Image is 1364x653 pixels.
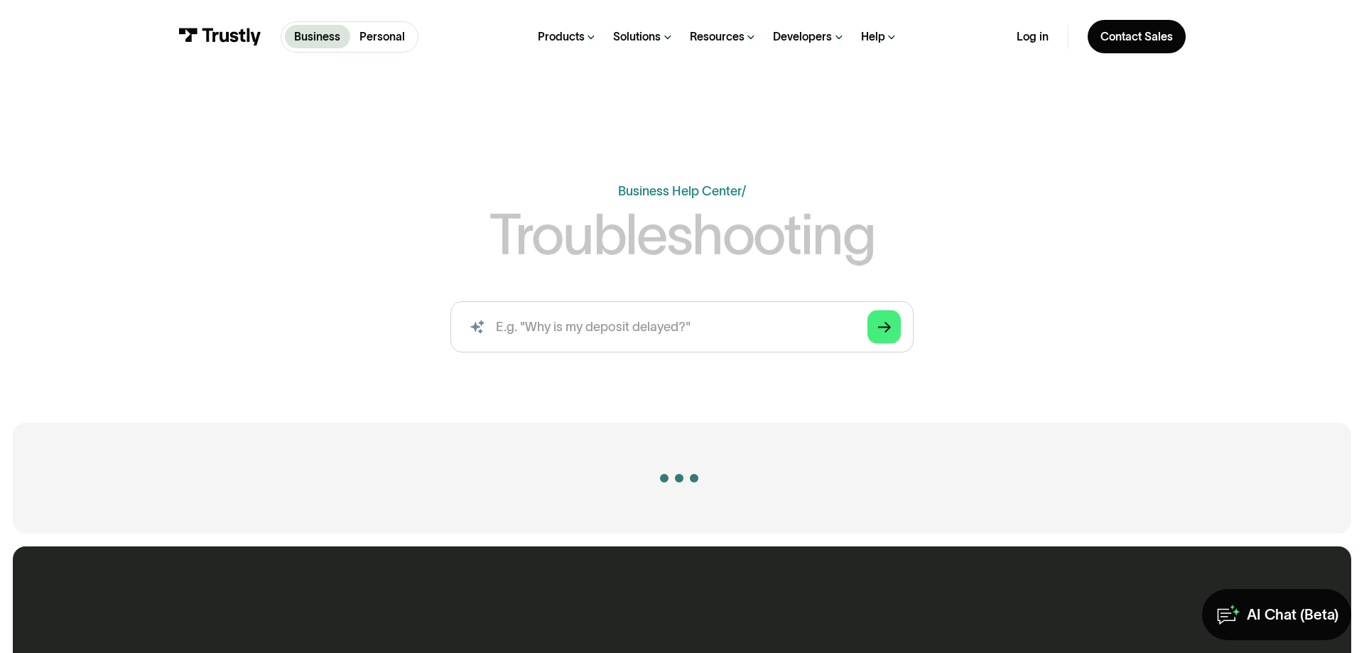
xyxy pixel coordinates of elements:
[742,184,746,198] div: /
[690,30,745,44] div: Resources
[538,30,585,44] div: Products
[294,28,340,45] p: Business
[1100,30,1173,44] div: Contact Sales
[178,28,261,45] img: Trustly Logo
[773,30,832,44] div: Developers
[1202,589,1351,640] a: AI Chat (Beta)
[450,301,914,352] input: search
[613,30,661,44] div: Solutions
[350,25,415,48] a: Personal
[1017,30,1049,44] a: Log in
[1247,605,1338,624] div: AI Chat (Beta)
[489,206,875,262] h1: Troubleshooting
[1088,20,1186,53] a: Contact Sales
[618,184,742,198] a: Business Help Center
[285,25,350,48] a: Business
[861,30,885,44] div: Help
[359,28,405,45] p: Personal
[450,301,914,352] form: Search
